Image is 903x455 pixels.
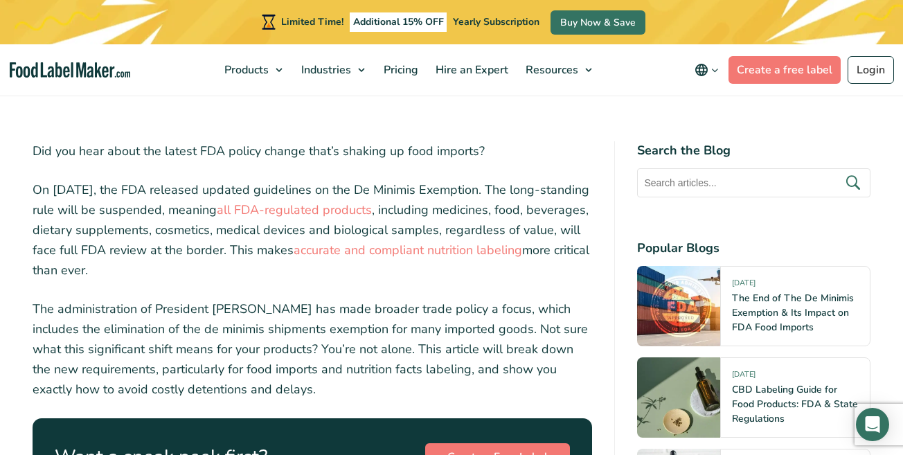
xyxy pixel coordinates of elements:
a: Create a free label [728,56,841,84]
a: Industries [293,44,372,96]
a: Products [216,44,289,96]
a: accurate and compliant nutrition labeling [294,242,522,258]
a: Login [848,56,894,84]
input: Search articles... [637,168,870,197]
a: Buy Now & Save [551,10,645,35]
span: Pricing [379,62,420,78]
a: CBD Labeling Guide for Food Products: FDA & State Regulations [732,383,858,425]
a: Resources [517,44,599,96]
a: all FDA-regulated products [217,202,372,218]
span: Additional 15% OFF [350,12,447,32]
p: On [DATE], the FDA released updated guidelines on the De Minimis Exemption. The long-standing rul... [33,180,592,280]
p: Did you hear about the latest FDA policy change that’s shaking up food imports? [33,141,592,161]
span: [DATE] [732,369,756,385]
span: Resources [521,62,580,78]
span: Limited Time! [281,15,343,28]
p: The administration of President [PERSON_NAME] has made broader trade policy a focus, which includ... [33,299,592,399]
h4: Search the Blog [637,141,870,160]
span: Industries [297,62,352,78]
a: Hire an Expert [427,44,514,96]
a: The End of The De Minimis Exemption & Its Impact on FDA Food Imports [732,292,854,334]
div: Open Intercom Messenger [856,408,889,441]
a: Pricing [375,44,424,96]
span: [DATE] [732,278,756,294]
h4: Popular Blogs [637,239,870,258]
span: Products [220,62,270,78]
span: Hire an Expert [431,62,510,78]
span: Yearly Subscription [453,15,539,28]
